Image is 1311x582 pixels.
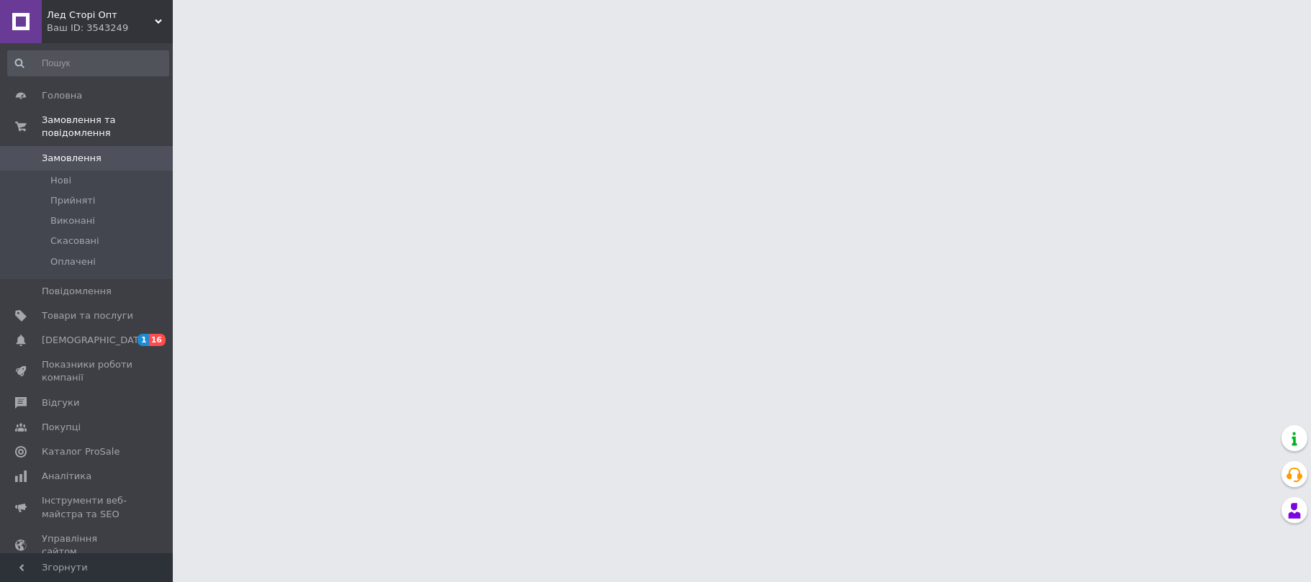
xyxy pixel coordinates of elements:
[42,445,120,458] span: Каталог ProSale
[42,470,91,483] span: Аналітика
[50,194,95,207] span: Прийняті
[42,114,173,140] span: Замовлення та повідомлення
[47,9,155,22] span: Лед Сторі Опт
[50,174,71,187] span: Нові
[50,235,99,247] span: Скасовані
[138,334,149,346] span: 1
[42,152,102,165] span: Замовлення
[50,214,95,227] span: Виконані
[42,334,148,347] span: [DEMOGRAPHIC_DATA]
[42,494,133,520] span: Інструменти веб-майстра та SEO
[149,334,166,346] span: 16
[42,396,79,409] span: Відгуки
[42,532,133,558] span: Управління сайтом
[7,50,169,76] input: Пошук
[47,22,173,35] div: Ваш ID: 3543249
[42,89,82,102] span: Головна
[42,358,133,384] span: Показники роботи компанії
[42,421,81,434] span: Покупці
[50,255,96,268] span: Оплачені
[42,309,133,322] span: Товари та послуги
[42,285,112,298] span: Повідомлення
